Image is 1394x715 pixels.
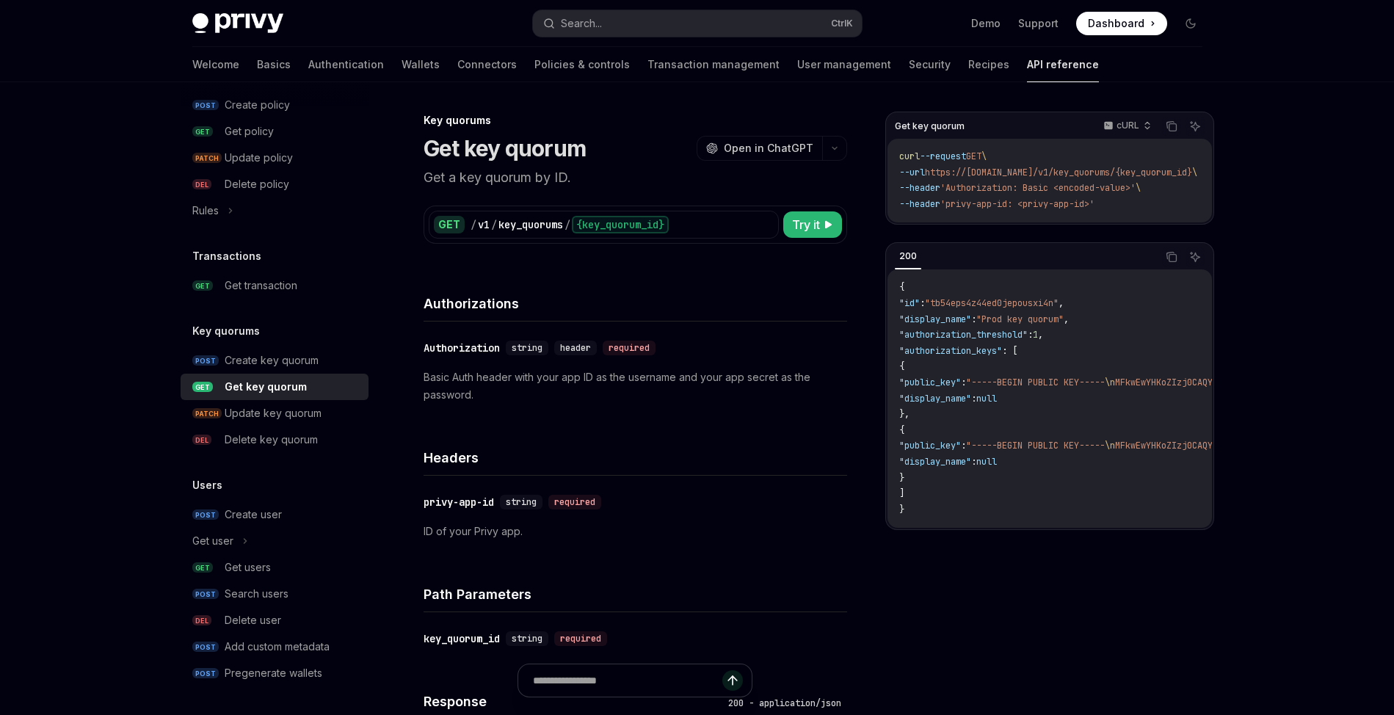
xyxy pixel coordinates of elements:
h4: Path Parameters [424,584,847,604]
span: string [512,633,542,645]
span: : [ [1002,345,1017,357]
a: Basics [257,47,291,82]
span: "public_key" [899,440,961,451]
a: Policies & controls [534,47,630,82]
a: Connectors [457,47,517,82]
span: : [920,297,925,309]
div: Search users [225,585,288,603]
div: Authorization [424,341,500,355]
h4: Authorizations [424,294,847,313]
span: header [560,342,591,354]
h5: Key quorums [192,322,260,340]
a: GETGet policy [181,118,369,145]
span: : [971,313,976,325]
span: DEL [192,179,211,190]
span: POST [192,589,219,600]
a: GETGet key quorum [181,374,369,400]
div: Delete user [225,611,281,629]
span: "display_name" [899,393,971,404]
a: DELDelete user [181,607,369,634]
button: Copy the contents from the code block [1162,247,1181,266]
div: required [548,495,601,509]
a: GETGet users [181,554,369,581]
div: Create key quorum [225,352,319,369]
a: DELDelete policy [181,171,369,197]
span: Try it [792,216,820,233]
a: Authentication [308,47,384,82]
span: --header [899,182,940,194]
span: GET [966,150,981,162]
p: Get a key quorum by ID. [424,167,847,188]
span: POST [192,642,219,653]
span: "Prod key quorum" [976,313,1064,325]
div: privy-app-id [424,495,494,509]
span: "tb54eps4z44ed0jepousxi4n" [925,297,1059,309]
div: / [491,217,497,232]
span: Ctrl K [831,18,853,29]
a: POSTCreate user [181,501,369,528]
a: POSTPregenerate wallets [181,660,369,686]
div: Get transaction [225,277,297,294]
div: Get key quorum [225,378,307,396]
span: DEL [192,435,211,446]
a: API reference [1027,47,1099,82]
span: null [976,393,997,404]
a: Welcome [192,47,239,82]
span: : [961,440,966,451]
div: GET [434,216,465,233]
div: Get users [225,559,271,576]
button: Copy the contents from the code block [1162,117,1181,136]
span: } [899,504,904,515]
div: Search... [561,15,602,32]
div: v1 [478,217,490,232]
button: Ask AI [1186,117,1205,136]
span: \ [1192,167,1197,178]
span: Dashboard [1088,16,1144,31]
div: / [565,217,570,232]
span: \n [1105,440,1115,451]
h4: Headers [424,448,847,468]
div: / [471,217,476,232]
div: Update policy [225,149,293,167]
span: \ [1136,182,1141,194]
div: required [603,341,656,355]
a: DELDelete key quorum [181,427,369,453]
div: key_quorums [498,217,563,232]
span: --request [920,150,966,162]
a: Recipes [968,47,1009,82]
p: Basic Auth header with your app ID as the username and your app secret as the password. [424,369,847,404]
span: 'Authorization: Basic <encoded-value>' [940,182,1136,194]
span: ] [899,487,904,499]
div: Get policy [225,123,274,140]
span: https://[DOMAIN_NAME]/v1/key_quorums/{key_quorum_id} [925,167,1192,178]
a: Wallets [402,47,440,82]
span: "authorization_threshold" [899,329,1028,341]
span: \ [981,150,987,162]
span: "display_name" [899,313,971,325]
span: --url [899,167,925,178]
div: required [554,631,607,646]
span: , [1059,297,1064,309]
div: Rules [192,202,219,219]
button: Try it [783,211,842,238]
a: GETGet transaction [181,272,369,299]
a: Transaction management [647,47,780,82]
div: Delete key quorum [225,431,318,449]
span: : [971,456,976,468]
h1: Get key quorum [424,135,587,161]
span: Open in ChatGPT [724,141,813,156]
span: POST [192,509,219,520]
a: POSTSearch users [181,581,369,607]
span: 'privy-app-id: <privy-app-id>' [940,198,1094,210]
span: { [899,360,904,372]
div: Key quorums [424,113,847,128]
a: Support [1018,16,1059,31]
button: Open in ChatGPT [697,136,822,161]
div: Get user [192,532,233,550]
h5: Transactions [192,247,261,265]
h5: Users [192,476,222,494]
button: cURL [1095,114,1158,139]
img: dark logo [192,13,283,34]
div: Update key quorum [225,404,322,422]
div: 200 [895,247,921,265]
